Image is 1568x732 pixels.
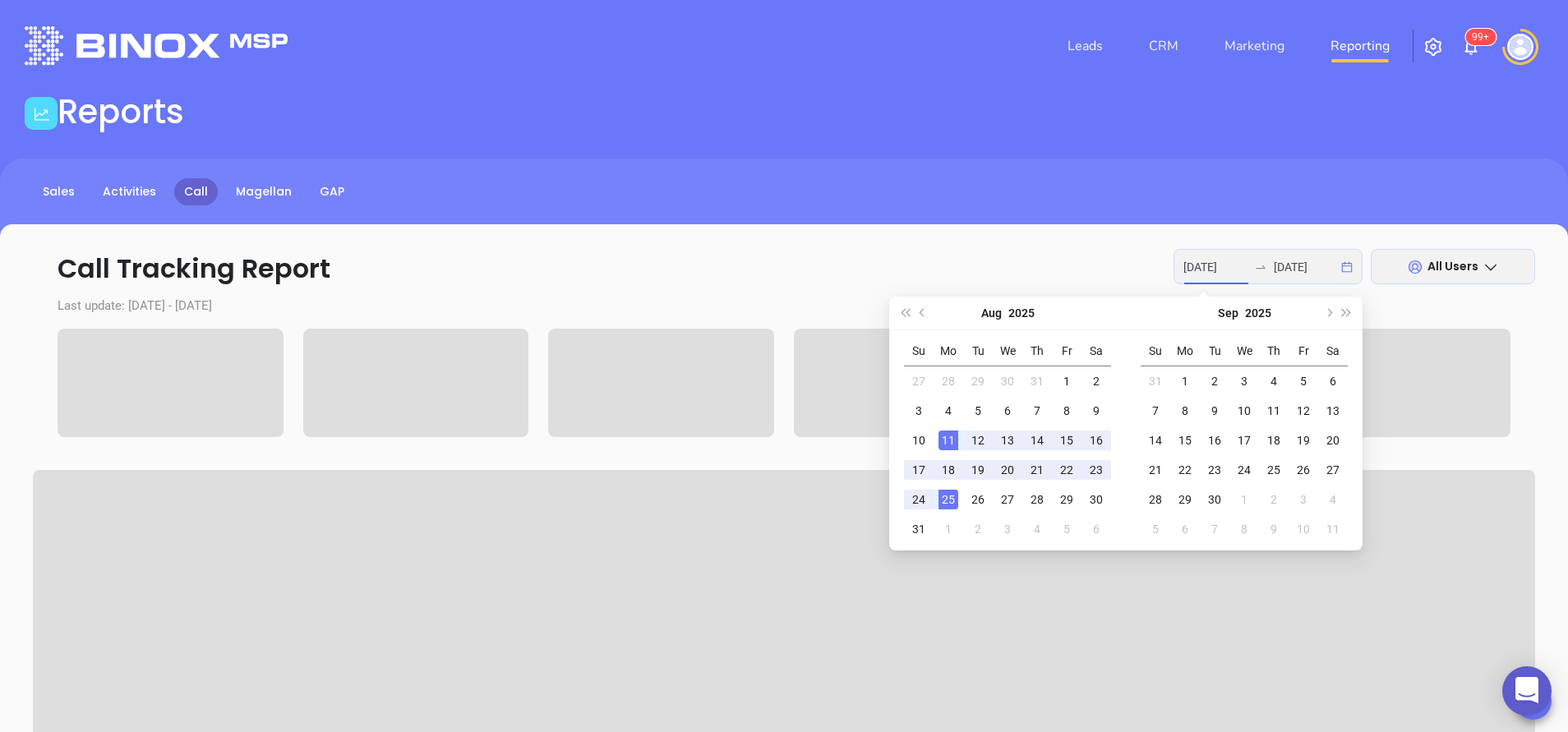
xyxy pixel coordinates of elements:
[1264,371,1284,391] div: 4
[1175,490,1195,509] div: 29
[1294,401,1313,421] div: 12
[1259,455,1289,485] td: 2025-09-25
[33,297,1535,315] p: Last update: [DATE] - [DATE]
[1234,519,1254,539] div: 8
[904,366,934,397] td: 2025-07-27
[1234,430,1254,450] div: 17
[1022,396,1052,426] td: 2025-08-07
[1318,485,1348,514] td: 2025-10-04
[1323,490,1343,509] div: 4
[1324,30,1396,62] a: Reporting
[938,460,958,480] div: 18
[963,396,993,426] td: 2025-08-05
[1254,260,1267,274] span: swap-right
[1052,514,1081,544] td: 2025-09-05
[1294,519,1313,539] div: 10
[993,455,1022,485] td: 2025-08-20
[1057,430,1077,450] div: 15
[1229,485,1259,514] td: 2025-10-01
[1264,490,1284,509] div: 2
[1323,430,1343,450] div: 20
[1318,396,1348,426] td: 2025-09-13
[1461,37,1481,57] img: iconNotification
[1057,460,1077,480] div: 22
[963,337,993,366] th: Tu
[1008,297,1035,329] button: Choose a year
[968,460,988,480] div: 19
[968,430,988,450] div: 12
[58,92,184,131] h1: Reports
[993,337,1022,366] th: We
[1175,519,1195,539] div: 6
[1200,455,1229,485] td: 2025-09-23
[1200,485,1229,514] td: 2025-09-30
[1142,30,1185,62] a: CRM
[1057,519,1077,539] div: 5
[1057,371,1077,391] div: 1
[1027,430,1047,450] div: 14
[934,337,963,366] th: Mo
[938,490,958,509] div: 25
[1289,455,1318,485] td: 2025-09-26
[1052,396,1081,426] td: 2025-08-08
[963,455,993,485] td: 2025-08-19
[1318,514,1348,544] td: 2025-10-11
[1294,430,1313,450] div: 19
[1264,430,1284,450] div: 18
[968,401,988,421] div: 5
[993,485,1022,514] td: 2025-08-27
[1086,460,1106,480] div: 23
[1141,514,1170,544] td: 2025-10-05
[1175,430,1195,450] div: 15
[1289,366,1318,397] td: 2025-09-05
[33,249,1535,288] p: Call Tracking Report
[1229,426,1259,455] td: 2025-09-17
[1052,366,1081,397] td: 2025-08-01
[1294,460,1313,480] div: 26
[1146,460,1165,480] div: 21
[993,396,1022,426] td: 2025-08-06
[909,519,929,539] div: 31
[1289,485,1318,514] td: 2025-10-03
[1027,490,1047,509] div: 28
[1338,297,1356,329] button: Next year (Control + right)
[1229,455,1259,485] td: 2025-09-24
[968,519,988,539] div: 2
[1086,519,1106,539] div: 6
[1052,337,1081,366] th: Fr
[1259,514,1289,544] td: 2025-10-09
[1264,401,1284,421] div: 11
[1146,401,1165,421] div: 7
[1022,455,1052,485] td: 2025-08-21
[998,490,1017,509] div: 27
[909,490,929,509] div: 24
[1294,490,1313,509] div: 3
[1289,426,1318,455] td: 2025-09-19
[1205,430,1224,450] div: 16
[904,514,934,544] td: 2025-08-31
[1081,485,1111,514] td: 2025-08-30
[1229,514,1259,544] td: 2025-10-08
[1264,460,1284,480] div: 25
[1200,366,1229,397] td: 2025-09-02
[1022,485,1052,514] td: 2025-08-28
[1427,258,1478,274] span: All Users
[1205,371,1224,391] div: 2
[1170,455,1200,485] td: 2025-09-22
[993,514,1022,544] td: 2025-09-03
[904,396,934,426] td: 2025-08-03
[904,485,934,514] td: 2025-08-24
[914,297,932,329] button: Previous month (PageUp)
[1234,401,1254,421] div: 10
[934,485,963,514] td: 2025-08-25
[963,366,993,397] td: 2025-07-29
[1234,460,1254,480] div: 24
[1141,337,1170,366] th: Su
[934,366,963,397] td: 2025-07-28
[310,178,354,205] a: GAP
[1465,29,1496,45] sup: 100
[1146,519,1165,539] div: 5
[1234,371,1254,391] div: 3
[1086,401,1106,421] div: 9
[1170,396,1200,426] td: 2025-09-08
